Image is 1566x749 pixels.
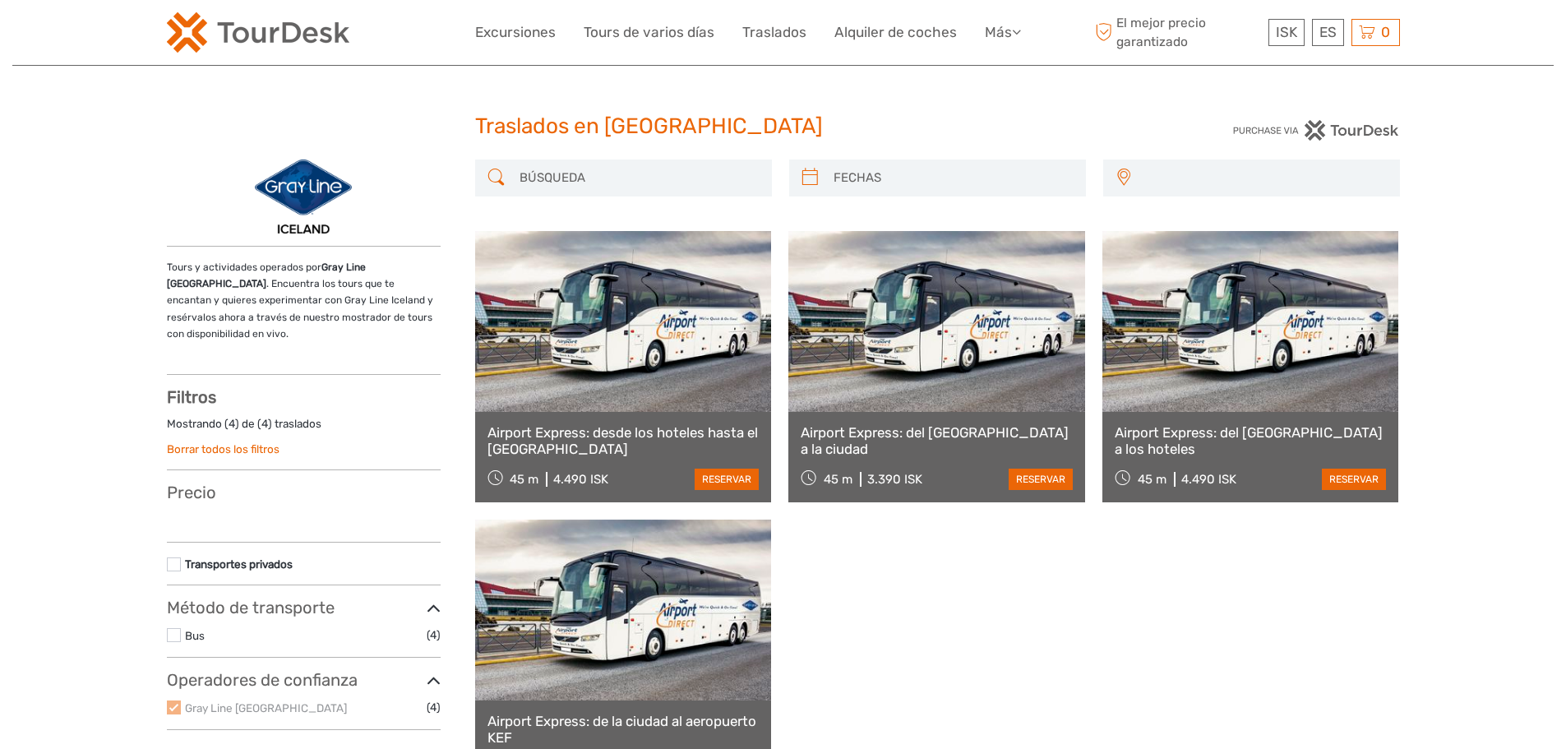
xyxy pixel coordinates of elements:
h3: Método de transporte [167,598,441,617]
img: 1-7_logo_thumbnail.png [255,160,352,233]
div: ES [1312,19,1344,46]
h3: Precio [167,483,441,502]
a: Excursiones [475,21,556,44]
div: 4.490 ISK [1181,472,1236,487]
a: Alquiler de coches [834,21,957,44]
div: 4.490 ISK [553,472,608,487]
a: Bus [185,629,205,642]
label: 4 [261,416,268,432]
span: 0 [1379,24,1393,40]
a: Transportes privados [185,557,293,571]
a: Airport Express: del [GEOGRAPHIC_DATA] a los hoteles [1115,424,1387,458]
h1: Traslados en [GEOGRAPHIC_DATA] [475,113,1092,140]
a: Airport Express: de la ciudad al aeropuerto KEF [487,713,760,747]
span: (4) [427,698,441,717]
a: Traslados [742,21,806,44]
a: Más [985,21,1021,44]
label: 4 [229,416,235,432]
div: Mostrando ( ) de ( ) traslados [167,416,441,442]
img: 120-15d4194f-c635-41b9-a512-a3cb382bfb57_logo_small.png [167,12,349,53]
div: 3.390 ISK [867,472,922,487]
a: Airport Express: desde los hoteles hasta el [GEOGRAPHIC_DATA] [487,424,760,458]
strong: Gray Line [GEOGRAPHIC_DATA] [167,261,366,289]
a: Borrar todos los filtros [167,442,279,455]
a: Tours de varios días [584,21,714,44]
input: FECHAS [827,164,1078,192]
span: El mejor precio garantizado [1092,14,1264,50]
span: 45 m [824,472,852,487]
span: 45 m [510,472,538,487]
p: Tours y actividades operados por . Encuentra los tours que te encantan y quieres experimentar con... [167,259,441,343]
span: 45 m [1138,472,1166,487]
img: PurchaseViaTourDesk.png [1232,120,1399,141]
h3: Operadores de confianza [167,670,441,690]
span: (4) [427,626,441,645]
a: Airport Express: del [GEOGRAPHIC_DATA] a la ciudad [801,424,1073,458]
a: Gray Line [GEOGRAPHIC_DATA] [185,701,347,714]
input: BÚSQUEDA [513,164,764,192]
strong: Filtros [167,387,216,407]
span: ISK [1276,24,1297,40]
a: reservar [1009,469,1073,490]
a: reservar [1322,469,1386,490]
a: reservar [695,469,759,490]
